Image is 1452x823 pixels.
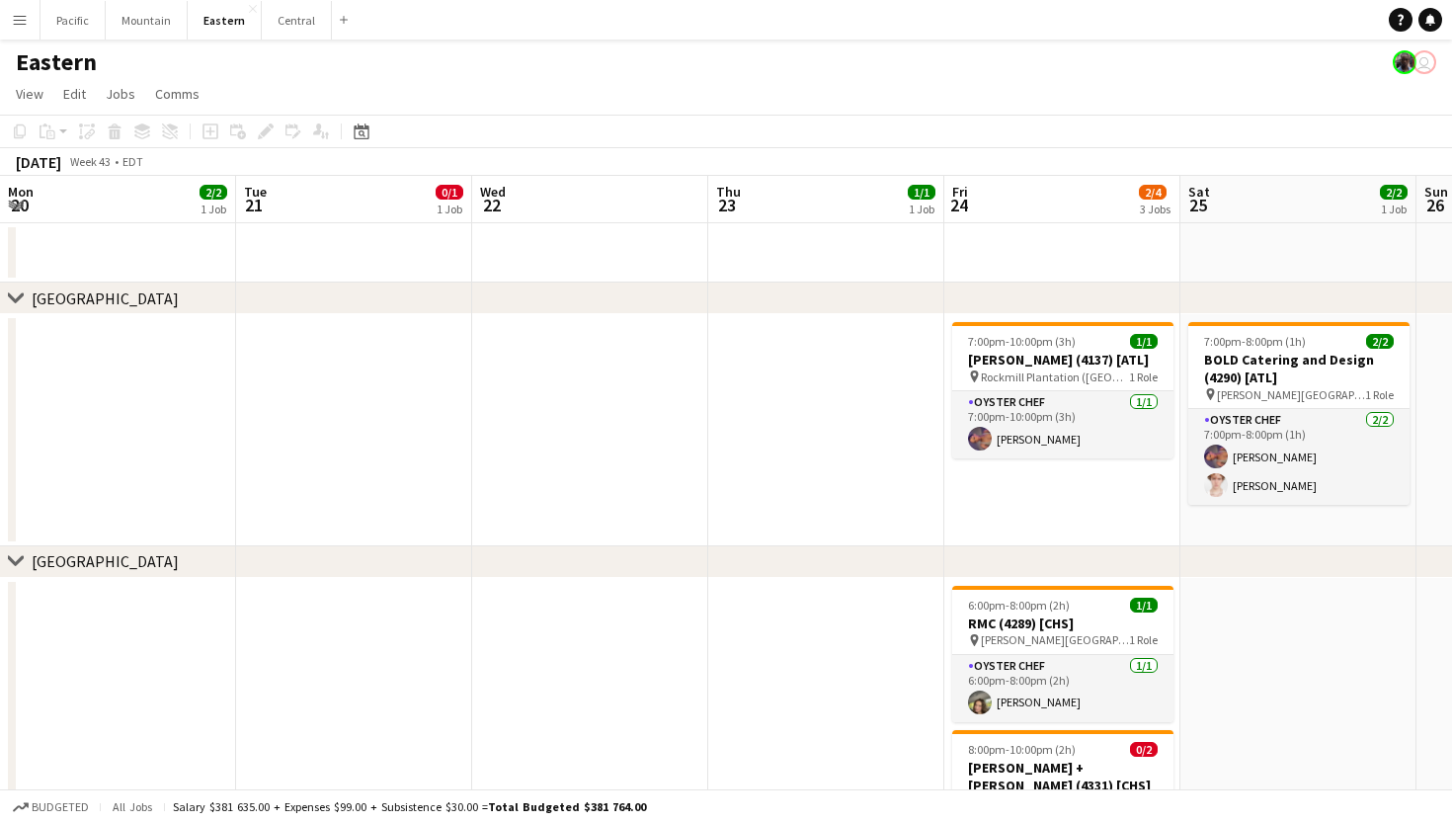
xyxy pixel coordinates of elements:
[262,1,332,40] button: Central
[952,322,1173,458] app-job-card: 7:00pm-10:00pm (3h)1/1[PERSON_NAME] (4137) [ATL] Rockmill Plantation ([GEOGRAPHIC_DATA], [GEOGRAP...
[109,799,156,814] span: All jobs
[436,185,463,200] span: 0/1
[1204,334,1306,349] span: 7:00pm-8:00pm (1h)
[1185,194,1210,216] span: 25
[5,194,34,216] span: 20
[477,194,506,216] span: 22
[200,185,227,200] span: 2/2
[1130,598,1158,613] span: 1/1
[716,183,741,201] span: Thu
[952,351,1173,369] h3: [PERSON_NAME] (4137) [ATL]
[981,632,1129,647] span: [PERSON_NAME][GEOGRAPHIC_DATA] ([GEOGRAPHIC_DATA], [GEOGRAPHIC_DATA])
[16,152,61,172] div: [DATE]
[952,586,1173,722] app-job-card: 6:00pm-8:00pm (2h)1/1RMC (4289) [CHS] [PERSON_NAME][GEOGRAPHIC_DATA] ([GEOGRAPHIC_DATA], [GEOGRAP...
[106,85,135,103] span: Jobs
[1188,322,1410,505] app-job-card: 7:00pm-8:00pm (1h)2/2BOLD Catering and Design (4290) [ATL] [PERSON_NAME][GEOGRAPHIC_DATA]1 RoleOy...
[1129,632,1158,647] span: 1 Role
[1424,183,1448,201] span: Sun
[968,598,1070,613] span: 6:00pm-8:00pm (2h)
[1188,183,1210,201] span: Sat
[8,183,34,201] span: Mon
[173,799,646,814] div: Salary $381 635.00 + Expenses $99.00 + Subsistence $30.00 =
[1130,742,1158,757] span: 0/2
[1412,50,1436,74] app-user-avatar: Michael Bourie
[1188,409,1410,505] app-card-role: Oyster Chef2/27:00pm-8:00pm (1h)[PERSON_NAME][PERSON_NAME]
[1421,194,1448,216] span: 26
[1139,185,1167,200] span: 2/4
[188,1,262,40] button: Eastern
[908,185,935,200] span: 1/1
[32,551,179,571] div: [GEOGRAPHIC_DATA]
[713,194,741,216] span: 23
[1393,50,1416,74] app-user-avatar: Jeremiah Bell
[1380,185,1408,200] span: 2/2
[241,194,267,216] span: 21
[201,202,226,216] div: 1 Job
[10,796,92,818] button: Budgeted
[968,334,1076,349] span: 7:00pm-10:00pm (3h)
[65,154,115,169] span: Week 43
[8,81,51,107] a: View
[952,183,968,201] span: Fri
[1129,370,1158,384] span: 1 Role
[16,47,97,77] h1: Eastern
[480,183,506,201] span: Wed
[106,1,188,40] button: Mountain
[1217,387,1365,402] span: [PERSON_NAME][GEOGRAPHIC_DATA]
[488,799,646,814] span: Total Budgeted $381 764.00
[952,615,1173,632] h3: RMC (4289) [CHS]
[949,194,968,216] span: 24
[1365,387,1394,402] span: 1 Role
[40,1,106,40] button: Pacific
[952,391,1173,458] app-card-role: Oyster Chef1/17:00pm-10:00pm (3h)[PERSON_NAME]
[437,202,462,216] div: 1 Job
[909,202,934,216] div: 1 Job
[1130,334,1158,349] span: 1/1
[1366,334,1394,349] span: 2/2
[16,85,43,103] span: View
[63,85,86,103] span: Edit
[952,655,1173,722] app-card-role: Oyster Chef1/16:00pm-8:00pm (2h)[PERSON_NAME]
[952,759,1173,794] h3: [PERSON_NAME] + [PERSON_NAME] (4331) [CHS]
[244,183,267,201] span: Tue
[1188,351,1410,386] h3: BOLD Catering and Design (4290) [ATL]
[968,742,1076,757] span: 8:00pm-10:00pm (2h)
[32,800,89,814] span: Budgeted
[981,370,1129,384] span: Rockmill Plantation ([GEOGRAPHIC_DATA], [GEOGRAPHIC_DATA])
[32,288,179,308] div: [GEOGRAPHIC_DATA]
[1140,202,1170,216] div: 3 Jobs
[122,154,143,169] div: EDT
[147,81,207,107] a: Comms
[155,85,200,103] span: Comms
[55,81,94,107] a: Edit
[98,81,143,107] a: Jobs
[1381,202,1407,216] div: 1 Job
